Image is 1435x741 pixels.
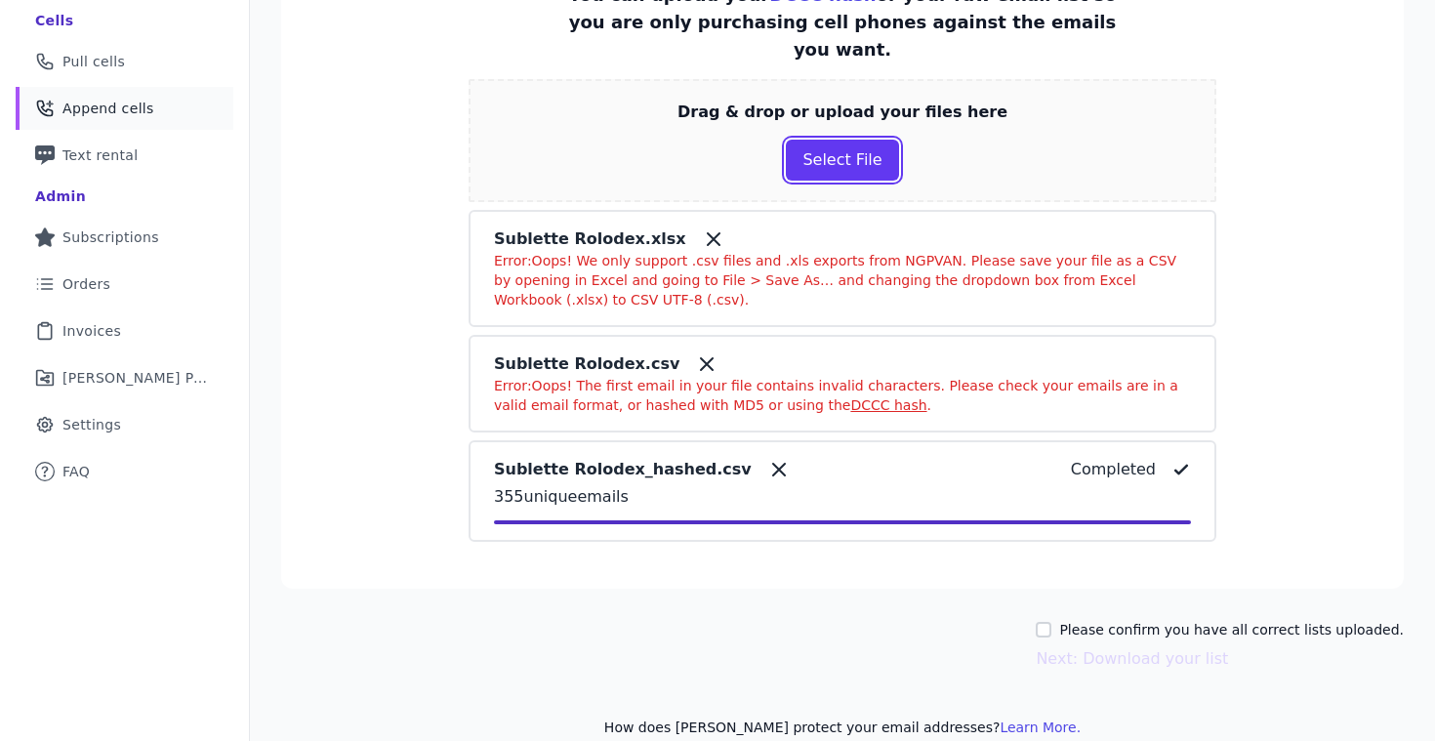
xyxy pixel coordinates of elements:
[16,40,233,83] a: Pull cells
[62,462,90,481] span: FAQ
[16,403,233,446] a: Settings
[1036,647,1228,671] button: Next: Download your list
[494,352,679,376] p: Sublette Rolodex.csv
[786,140,898,181] button: Select File
[62,368,210,388] span: [PERSON_NAME] Performance
[677,101,1007,124] p: Drag & drop or upload your files here
[16,309,233,352] a: Invoices
[62,274,110,294] span: Orders
[494,458,752,481] p: Sublette Rolodex_hashed.csv
[1059,620,1404,639] label: Please confirm you have all correct lists uploaded.
[850,397,926,413] a: DCCC hash
[62,145,139,165] span: Text rental
[494,485,1191,509] p: 355 unique emails
[62,99,154,118] span: Append cells
[1071,458,1156,481] p: Completed
[35,11,73,30] div: Cells
[16,216,233,259] a: Subscriptions
[16,450,233,493] a: FAQ
[16,87,233,130] a: Append cells
[16,356,233,399] a: [PERSON_NAME] Performance
[62,415,121,434] span: Settings
[62,52,125,71] span: Pull cells
[16,134,233,177] a: Text rental
[494,251,1191,309] p: Error: Oops! We only support .csv files and .xls exports from NGPVAN. Please save your file as a ...
[494,227,686,251] p: Sublette Rolodex.xlsx
[62,227,159,247] span: Subscriptions
[494,376,1191,415] p: Error: Oops! The first email in your file contains invalid characters. Please check your emails a...
[281,718,1404,737] p: How does [PERSON_NAME] protect your email addresses?
[16,263,233,306] a: Orders
[35,186,86,206] div: Admin
[1000,718,1081,737] button: Learn More.
[62,321,121,341] span: Invoices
